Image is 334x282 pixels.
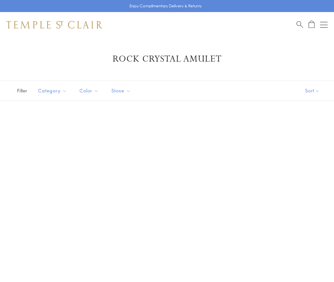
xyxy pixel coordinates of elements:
[309,21,315,29] a: Open Shopping Bag
[6,21,102,29] img: Temple St. Clair
[108,87,136,95] span: Stone
[35,87,72,95] span: Category
[75,84,103,98] button: Color
[320,21,328,29] button: Open navigation
[291,81,334,100] button: Show sort by
[107,84,136,98] button: Stone
[16,53,318,65] h1: Rock Crystal Amulet
[76,87,103,95] span: Color
[129,3,202,9] p: Enjoy Complimentary Delivery & Returns
[296,21,303,29] a: Search
[33,84,72,98] button: Category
